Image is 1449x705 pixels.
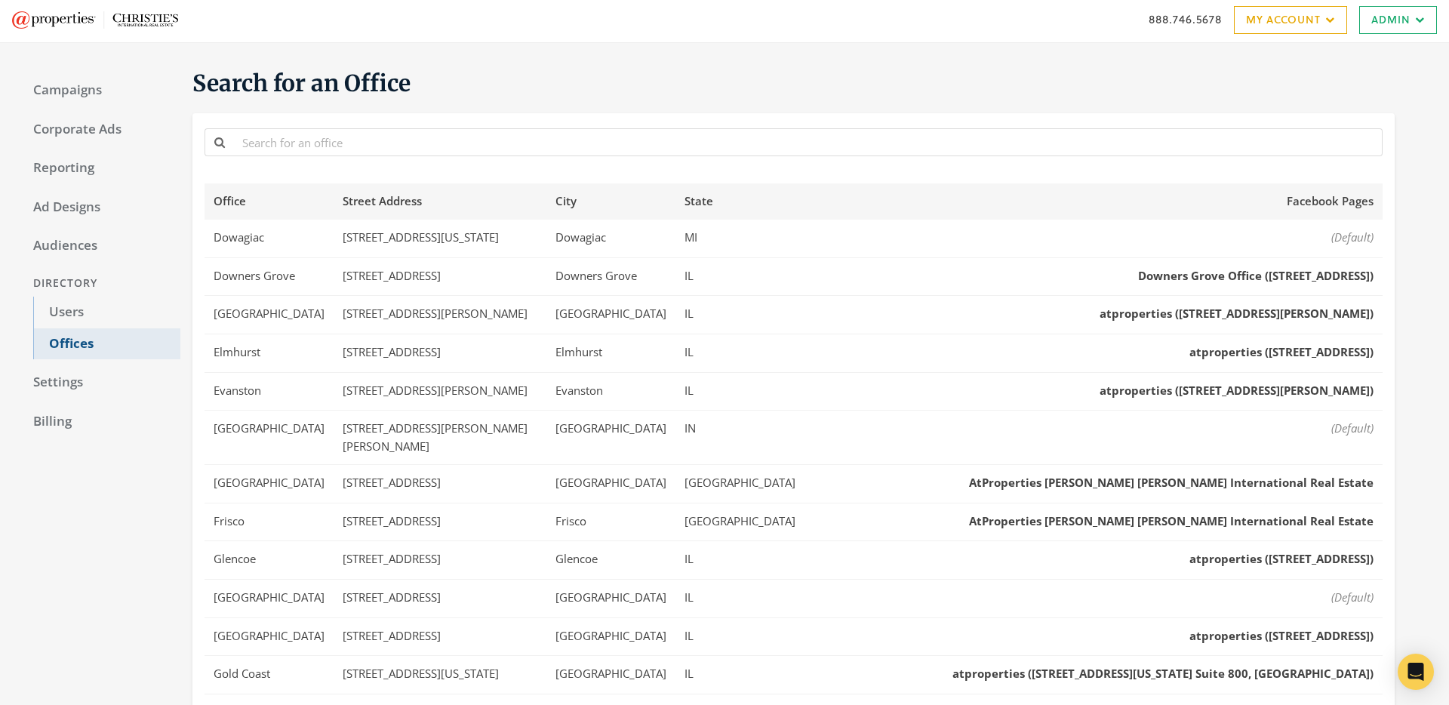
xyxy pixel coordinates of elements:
a: Offices [33,328,180,360]
td: [GEOGRAPHIC_DATA] [205,617,334,656]
span: atproperties ([STREET_ADDRESS][PERSON_NAME]) [1100,383,1374,398]
span: Downers Grove Office ([STREET_ADDRESS]) [1138,268,1374,283]
td: Evanston [205,372,334,411]
td: IL [675,656,804,694]
span: atproperties ([STREET_ADDRESS]) [1189,628,1374,643]
td: [GEOGRAPHIC_DATA] [546,617,675,656]
th: Street Address [334,183,546,219]
td: [STREET_ADDRESS] [334,580,546,618]
td: [STREET_ADDRESS][PERSON_NAME] [334,372,546,411]
a: 888.746.5678 [1149,11,1222,27]
td: [GEOGRAPHIC_DATA] [546,465,675,503]
a: Admin [1359,6,1437,34]
span: Search for an Office [192,69,411,97]
td: IL [675,541,804,580]
td: [GEOGRAPHIC_DATA] [205,580,334,618]
td: Dowagiac [205,220,334,257]
td: [GEOGRAPHIC_DATA] [546,580,675,618]
a: My Account [1234,6,1347,34]
td: [STREET_ADDRESS][US_STATE] [334,656,546,694]
a: Settings [18,367,180,399]
td: Glencoe [546,541,675,580]
td: IL [675,372,804,411]
span: AtProperties [PERSON_NAME] [PERSON_NAME] International Real Estate [969,475,1374,490]
td: Elmhurst [205,334,334,372]
a: Corporate Ads [18,114,180,146]
th: City [546,183,675,219]
div: Open Intercom Messenger [1398,654,1434,690]
span: atproperties ([STREET_ADDRESS]) [1189,551,1374,566]
td: [GEOGRAPHIC_DATA] [205,465,334,503]
a: Reporting [18,152,180,184]
td: Elmhurst [546,334,675,372]
td: IL [675,580,804,618]
td: [STREET_ADDRESS] [334,465,546,503]
span: atproperties ([STREET_ADDRESS][PERSON_NAME]) [1100,306,1374,321]
td: Dowagiac [546,220,675,257]
th: Facebook Pages [804,183,1383,219]
span: AtProperties [PERSON_NAME] [PERSON_NAME] International Real Estate [969,513,1374,528]
a: Campaigns [18,75,180,106]
td: IL [675,334,804,372]
td: IL [675,296,804,334]
td: [GEOGRAPHIC_DATA] [546,656,675,694]
td: [GEOGRAPHIC_DATA] [205,411,334,465]
td: [STREET_ADDRESS] [334,617,546,656]
td: IL [675,257,804,296]
span: atproperties ([STREET_ADDRESS]) [1189,344,1374,359]
td: Glencoe [205,541,334,580]
td: [GEOGRAPHIC_DATA] [546,296,675,334]
i: Search for an office [214,137,225,148]
span: atproperties ([STREET_ADDRESS][US_STATE] Suite 800, [GEOGRAPHIC_DATA]) [952,666,1374,681]
span: (Default) [1328,590,1374,605]
td: Downers Grove [205,257,334,296]
td: Evanston [546,372,675,411]
td: [STREET_ADDRESS] [334,334,546,372]
th: State [675,183,804,219]
a: Ad Designs [18,192,180,223]
td: [STREET_ADDRESS][US_STATE] [334,220,546,257]
a: Users [33,297,180,328]
td: [STREET_ADDRESS] [334,503,546,541]
div: Directory [18,269,180,297]
td: IL [675,617,804,656]
img: Adwerx [12,11,178,29]
span: (Default) [1328,229,1374,245]
a: Audiences [18,230,180,262]
td: [STREET_ADDRESS][PERSON_NAME][PERSON_NAME] [334,411,546,465]
td: MI [675,220,804,257]
td: [GEOGRAPHIC_DATA] [546,411,675,465]
th: Office [205,183,334,219]
td: Frisco [546,503,675,541]
td: [GEOGRAPHIC_DATA] [675,465,804,503]
td: Frisco [205,503,334,541]
td: [GEOGRAPHIC_DATA] [675,503,804,541]
td: [STREET_ADDRESS] [334,257,546,296]
td: [STREET_ADDRESS] [334,541,546,580]
td: [STREET_ADDRESS][PERSON_NAME] [334,296,546,334]
td: [GEOGRAPHIC_DATA] [205,296,334,334]
span: (Default) [1328,420,1374,436]
td: IN [675,411,804,465]
input: Search for an office [233,128,1383,156]
td: Downers Grove [546,257,675,296]
a: Billing [18,406,180,438]
td: Gold Coast [205,656,334,694]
